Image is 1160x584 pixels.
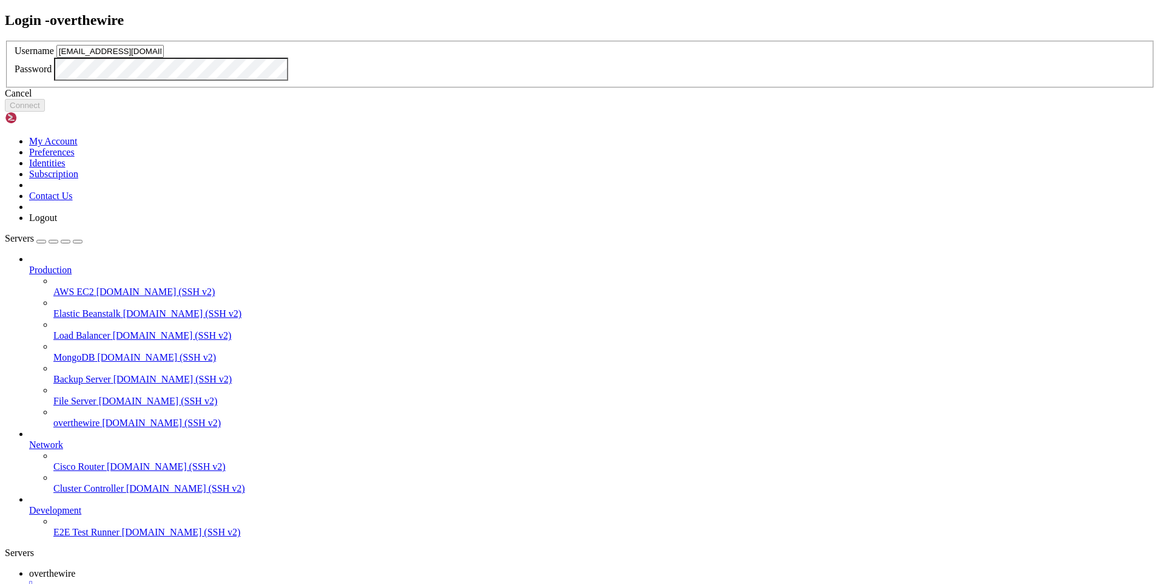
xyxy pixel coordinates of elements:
a: Contact Us [29,191,73,201]
li: Network [29,429,1155,494]
span: [DOMAIN_NAME] (SSH v2) [126,483,245,494]
div: (0, 1) [5,15,10,25]
span: [DOMAIN_NAME] (SSH v2) [113,374,232,384]
li: MongoDB [DOMAIN_NAME] (SSH v2) [53,341,1155,363]
div: Servers [5,548,1155,559]
a: Production [29,265,1155,276]
span: Cluster Controller [53,483,124,494]
span: Production [29,265,72,275]
li: Development [29,494,1155,538]
span: AWS EC2 [53,287,94,297]
a: AWS EC2 [DOMAIN_NAME] (SSH v2) [53,287,1155,297]
a: File Server [DOMAIN_NAME] (SSH v2) [53,396,1155,407]
li: Load Balancer [DOMAIN_NAME] (SSH v2) [53,319,1155,341]
span: overthewire [29,568,75,579]
span: Servers [5,233,34,243]
li: AWS EC2 [DOMAIN_NAME] (SSH v2) [53,276,1155,297]
span: [DOMAIN_NAME] (SSH v2) [97,352,216,362]
li: Backup Server [DOMAIN_NAME] (SSH v2) [53,363,1155,385]
label: Password [15,64,52,74]
a: Identities [29,158,66,168]
a: MongoDB [DOMAIN_NAME] (SSH v2) [53,352,1155,363]
li: E2E Test Runner [DOMAIN_NAME] (SSH v2) [53,516,1155,538]
h2: Login - overthewire [5,12,1155,29]
a: Subscription [29,169,78,179]
span: MongoDB [53,352,95,362]
span: Development [29,505,81,515]
li: Cisco Router [DOMAIN_NAME] (SSH v2) [53,450,1155,472]
li: File Server [DOMAIN_NAME] (SSH v2) [53,385,1155,407]
span: [DOMAIN_NAME] (SSH v2) [113,330,232,341]
a: overthewire [DOMAIN_NAME] (SSH v2) [53,418,1155,429]
span: Cisco Router [53,461,104,472]
a: Elastic Beanstalk [DOMAIN_NAME] (SSH v2) [53,308,1155,319]
a: Logout [29,212,57,223]
a: Preferences [29,147,75,157]
a: Backup Server [DOMAIN_NAME] (SSH v2) [53,374,1155,385]
li: overthewire [DOMAIN_NAME] (SSH v2) [53,407,1155,429]
span: Elastic Beanstalk [53,308,121,319]
label: Username [15,46,54,56]
a: Servers [5,233,83,243]
a: Load Balancer [DOMAIN_NAME] (SSH v2) [53,330,1155,341]
span: File Server [53,396,96,406]
span: [DOMAIN_NAME] (SSH v2) [99,396,218,406]
span: Load Balancer [53,330,110,341]
button: Connect [5,99,45,112]
span: [DOMAIN_NAME] (SSH v2) [102,418,221,428]
span: overthewire [53,418,99,428]
span: E2E Test Runner [53,527,120,537]
span: Network [29,440,63,450]
li: Production [29,254,1155,429]
a: Cisco Router [DOMAIN_NAME] (SSH v2) [53,461,1155,472]
a: Development [29,505,1155,516]
x-row: Connecting [DOMAIN_NAME]... [5,5,1002,15]
a: Cluster Controller [DOMAIN_NAME] (SSH v2) [53,483,1155,494]
span: [DOMAIN_NAME] (SSH v2) [123,308,242,319]
span: [DOMAIN_NAME] (SSH v2) [96,287,215,297]
a: E2E Test Runner [DOMAIN_NAME] (SSH v2) [53,527,1155,538]
li: Cluster Controller [DOMAIN_NAME] (SSH v2) [53,472,1155,494]
a: Network [29,440,1155,450]
li: Elastic Beanstalk [DOMAIN_NAME] (SSH v2) [53,297,1155,319]
img: Shellngn [5,112,75,124]
span: Backup Server [53,374,111,384]
span: [DOMAIN_NAME] (SSH v2) [107,461,226,472]
div: Cancel [5,88,1155,99]
span: [DOMAIN_NAME] (SSH v2) [122,527,241,537]
a: My Account [29,136,78,146]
